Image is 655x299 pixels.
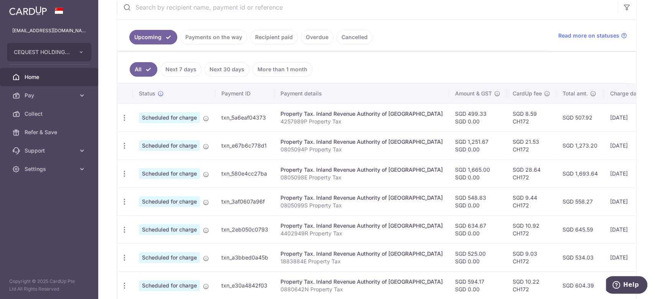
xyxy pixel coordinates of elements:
span: Settings [25,165,75,173]
td: SGD 634.67 SGD 0.00 [449,215,507,243]
span: Scheduled for charge [139,140,200,151]
span: Scheduled for charge [139,224,200,235]
td: SGD 21.53 CH172 [507,131,556,159]
div: Property Tax. Inland Revenue Authority of [GEOGRAPHIC_DATA] [280,278,443,286]
p: 4402949R Property Tax [280,230,443,237]
p: 4257989P Property Tax [280,118,443,125]
span: Charge date [610,90,642,97]
span: Support [25,147,75,154]
td: SGD 645.59 [556,215,604,243]
span: Scheduled for charge [139,196,200,207]
span: Scheduled for charge [139,112,200,123]
span: Status [139,90,155,97]
td: txn_2eb050c0793 [215,215,274,243]
a: All [130,62,157,77]
td: SGD 1,665.00 SGD 0.00 [449,159,507,187]
p: 0880642N Property Tax [280,286,443,293]
a: Overdue [301,30,333,44]
span: Amount & GST [455,90,492,97]
td: SGD 9.44 CH172 [507,187,556,215]
span: CEQUEST HOLDINGS PTE. LTD. [14,48,71,56]
td: SGD 28.64 CH172 [507,159,556,187]
td: txn_a3bbed0a45b [215,243,274,271]
td: SGD 1,251.67 SGD 0.00 [449,131,507,159]
td: txn_e67b6c778d1 [215,131,274,159]
td: txn_580e4cc27ba [215,159,274,187]
span: Scheduled for charge [139,252,200,263]
iframe: Opens a widget where you can find more information [606,276,647,295]
img: CardUp [9,6,47,15]
p: 0805099S Property Tax [280,202,443,209]
p: 1883884E Property Tax [280,258,443,265]
span: Collect [25,110,75,118]
td: txn_5a6eaf04373 [215,103,274,131]
span: Home [25,73,75,81]
span: Refer & Save [25,128,75,136]
span: Pay [25,92,75,99]
td: SGD 499.33 SGD 0.00 [449,103,507,131]
a: Next 30 days [205,62,249,77]
th: Payment ID [215,84,274,103]
td: SGD 8.59 CH172 [507,103,556,131]
td: SGD 525.00 SGD 0.00 [449,243,507,271]
th: Payment details [274,84,449,103]
div: Property Tax. Inland Revenue Authority of [GEOGRAPHIC_DATA] [280,222,443,230]
button: CEQUEST HOLDINGS PTE. LTD. [7,43,91,61]
td: txn_3af0607a96f [215,187,274,215]
a: Next 7 days [160,62,201,77]
td: SGD 558.27 [556,187,604,215]
td: SGD 1,693.64 [556,159,604,187]
p: [EMAIL_ADDRESS][DOMAIN_NAME] [12,27,86,34]
td: SGD 1,273.20 [556,131,604,159]
a: Payments on the way [180,30,247,44]
div: Property Tax. Inland Revenue Authority of [GEOGRAPHIC_DATA] [280,110,443,118]
a: Recipient paid [250,30,298,44]
div: Property Tax. Inland Revenue Authority of [GEOGRAPHIC_DATA] [280,194,443,202]
a: Cancelled [337,30,373,44]
p: 0805098E Property Tax [280,174,443,181]
a: More than 1 month [252,62,312,77]
p: 0805094P Property Tax [280,146,443,153]
a: Read more on statuses [558,32,627,39]
td: SGD 548.83 SGD 0.00 [449,187,507,215]
div: Property Tax. Inland Revenue Authority of [GEOGRAPHIC_DATA] [280,166,443,174]
td: SGD 9.03 CH172 [507,243,556,271]
div: Property Tax. Inland Revenue Authority of [GEOGRAPHIC_DATA] [280,250,443,258]
div: Property Tax. Inland Revenue Authority of [GEOGRAPHIC_DATA] [280,138,443,146]
td: SGD 534.03 [556,243,604,271]
td: SGD 10.92 CH172 [507,215,556,243]
span: CardUp fee [513,90,542,97]
span: Scheduled for charge [139,168,200,179]
span: Total amt. [563,90,588,97]
span: Scheduled for charge [139,280,200,291]
a: Upcoming [129,30,177,44]
span: Read more on statuses [558,32,619,39]
td: SGD 507.92 [556,103,604,131]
